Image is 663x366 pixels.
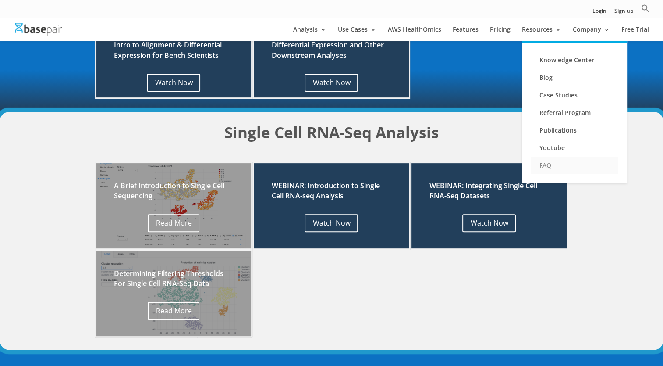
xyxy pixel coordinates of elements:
a: Features [453,26,479,41]
a: Search Icon Link [641,4,650,18]
a: Watch Now [147,74,200,92]
h2: Determining Filtering Thresholds For Single Cell RNA-Seq Data [114,269,234,293]
a: Free Trial [621,26,649,41]
a: Analysis [293,26,326,41]
h2: WEBINAR: RNA-seq Analysis, Part II: Differential Expression and Other Downstream Analyses [271,30,391,65]
a: Login [592,8,606,18]
a: Read More [148,214,199,232]
a: Watch Now [305,74,358,92]
a: Knowledge Center [531,51,618,69]
a: AWS HealthOmics [388,26,441,41]
h2: WEBINAR: Introduction to Single Cell RNA-seq Analysis [271,181,391,205]
a: Resources [522,26,561,41]
a: Sign up [614,8,633,18]
a: Watch Now [462,214,516,232]
a: FAQ [531,157,618,174]
strong: Single Cell RNA-Seq Analysis [224,122,439,143]
svg: Search [641,4,650,13]
a: Blog [531,69,618,86]
a: Referral Program [531,104,618,122]
h2: A Brief Introduction to Single Cell Sequencing [114,181,234,205]
a: Youtube [531,139,618,157]
img: Basepair [15,23,62,36]
h2: WEBINAR: Integrating Single Cell RNA-Seq Datasets [429,181,549,205]
h2: WEBINAR: RNA-seq Analysis, Part I: Intro to Alignment & Differential Expression for Bench Scientists [114,30,234,65]
a: Watch Now [305,214,358,232]
a: Case Studies [531,86,618,104]
a: Use Cases [338,26,376,41]
a: Company [573,26,610,41]
a: Publications [531,122,618,139]
a: Read More [148,302,199,320]
a: Pricing [490,26,511,41]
